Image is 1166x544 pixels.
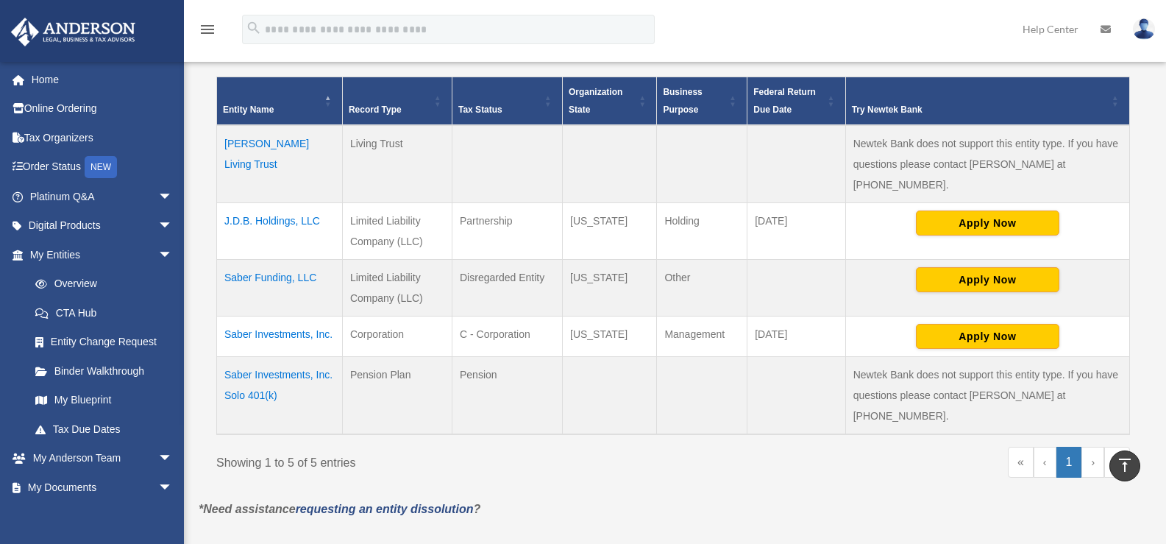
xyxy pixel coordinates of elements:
[21,328,188,357] a: Entity Change Request
[217,357,343,435] td: Saber Investments, Inc. Solo 401(k)
[569,87,622,115] span: Organization State
[663,87,702,115] span: Business Purpose
[199,503,480,515] em: *Need assistance ?
[158,444,188,474] span: arrow_drop_down
[747,203,845,260] td: [DATE]
[342,203,452,260] td: Limited Liability Company (LLC)
[563,77,657,126] th: Organization State: Activate to sort
[216,447,662,473] div: Showing 1 to 5 of 5 entries
[1104,447,1130,478] a: Last
[10,444,195,473] a: My Anderson Teamarrow_drop_down
[21,386,188,415] a: My Blueprint
[1034,447,1056,478] a: Previous
[845,77,1129,126] th: Try Newtek Bank : Activate to sort
[10,65,195,94] a: Home
[657,203,747,260] td: Holding
[199,26,216,38] a: menu
[21,414,188,444] a: Tax Due Dates
[452,203,563,260] td: Partnership
[217,125,343,203] td: [PERSON_NAME] Living Trust
[1081,447,1104,478] a: Next
[753,87,816,115] span: Federal Return Due Date
[747,317,845,357] td: [DATE]
[158,473,188,503] span: arrow_drop_down
[199,21,216,38] i: menu
[342,357,452,435] td: Pension Plan
[916,324,1059,349] button: Apply Now
[10,211,195,241] a: Digital Productsarrow_drop_down
[563,317,657,357] td: [US_STATE]
[452,77,563,126] th: Tax Status: Activate to sort
[158,182,188,212] span: arrow_drop_down
[217,260,343,317] td: Saber Funding, LLC
[657,260,747,317] td: Other
[657,77,747,126] th: Business Purpose: Activate to sort
[563,260,657,317] td: [US_STATE]
[458,105,502,115] span: Tax Status
[85,156,117,178] div: NEW
[1056,447,1082,478] a: 1
[217,203,343,260] td: J.D.B. Holdings, LLC
[158,240,188,270] span: arrow_drop_down
[852,101,1107,119] div: Try Newtek Bank
[21,269,180,299] a: Overview
[342,260,452,317] td: Limited Liability Company (LLC)
[217,77,343,126] th: Entity Name: Activate to invert sorting
[452,317,563,357] td: C - Corporation
[10,123,195,152] a: Tax Organizers
[21,298,188,328] a: CTA Hub
[21,356,188,386] a: Binder Walkthrough
[452,357,563,435] td: Pension
[10,152,195,183] a: Order StatusNEW
[223,105,274,115] span: Entity Name
[657,317,747,357] td: Management
[1008,447,1034,478] a: First
[845,357,1129,435] td: Newtek Bank does not support this entity type. If you have questions please contact [PERSON_NAME]...
[217,317,343,357] td: Saber Investments, Inc.
[342,125,452,203] td: Living Trust
[349,105,402,115] span: Record Type
[1116,456,1134,474] i: vertical_align_top
[296,503,474,515] a: requesting an entity dissolution
[158,211,188,241] span: arrow_drop_down
[10,182,195,211] a: Platinum Q&Aarrow_drop_down
[10,473,195,502] a: My Documentsarrow_drop_down
[452,260,563,317] td: Disregarded Entity
[246,20,262,36] i: search
[916,267,1059,292] button: Apply Now
[916,211,1059,236] button: Apply Now
[1109,451,1140,481] a: vertical_align_top
[1133,18,1155,40] img: User Pic
[10,94,195,124] a: Online Ordering
[563,203,657,260] td: [US_STATE]
[342,77,452,126] th: Record Type: Activate to sort
[7,18,140,46] img: Anderson Advisors Platinum Portal
[342,317,452,357] td: Corporation
[845,125,1129,203] td: Newtek Bank does not support this entity type. If you have questions please contact [PERSON_NAME]...
[747,77,845,126] th: Federal Return Due Date: Activate to sort
[10,240,188,269] a: My Entitiesarrow_drop_down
